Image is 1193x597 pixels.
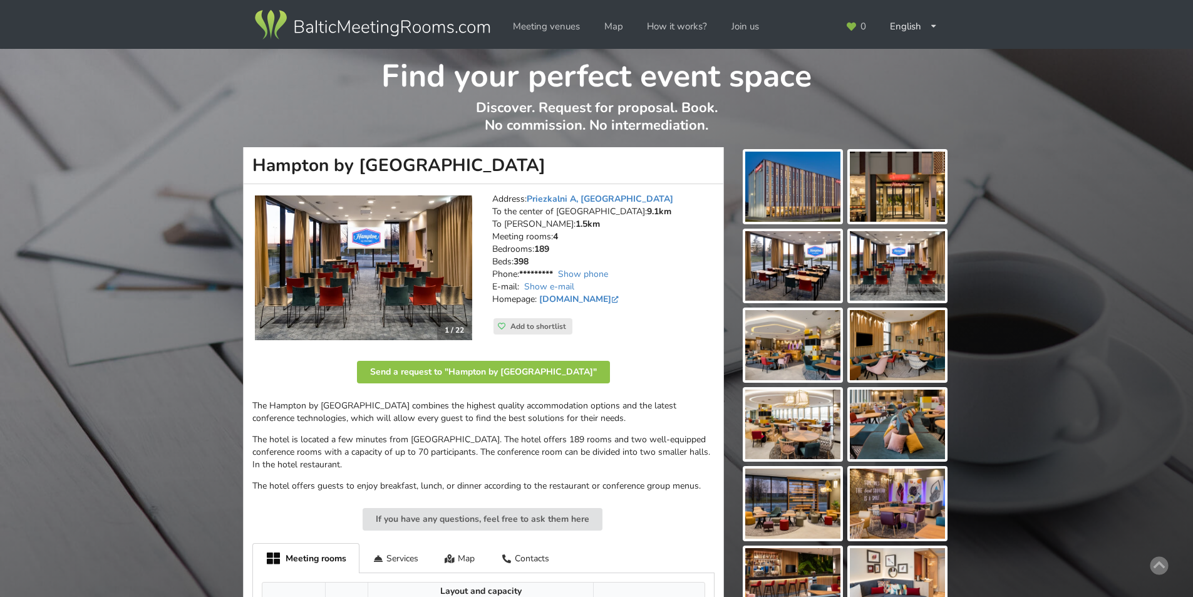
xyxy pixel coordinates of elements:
[514,256,529,267] strong: 398
[255,195,472,341] img: Hotel | Marupe Municipality | Hampton by Hilton Riga Airport
[359,543,431,573] div: Services
[576,218,600,230] strong: 1.5km
[431,543,488,573] div: Map
[596,14,632,39] a: Map
[647,205,671,217] strong: 9.1km
[745,469,840,539] img: Hampton by Hilton Riga Airport | Marupe Municipality | Event place - gallery picture
[539,293,621,305] a: [DOMAIN_NAME]
[850,469,945,539] img: Hampton by Hilton Riga Airport | Marupe Municipality | Event place - gallery picture
[850,390,945,460] img: Hampton by Hilton Riga Airport | Marupe Municipality | Event place - gallery picture
[723,14,768,39] a: Join us
[850,231,945,301] img: Hampton by Hilton Riga Airport | Marupe Municipality | Event place - gallery picture
[492,193,715,318] address: Address: To the center of [GEOGRAPHIC_DATA]: To [PERSON_NAME]: Meeting rooms: Bedrooms: Beds: Pho...
[881,14,946,39] div: English
[488,543,562,573] div: Contacts
[745,152,840,222] img: Hampton by Hilton Riga Airport | Marupe Municipality | Event place - gallery picture
[850,310,945,380] img: Hampton by Hilton Riga Airport | Marupe Municipality | Event place - gallery picture
[524,281,574,293] a: Show e-mail
[252,400,715,425] p: The Hampton by [GEOGRAPHIC_DATA] combines the highest quality accommodation options and the lates...
[860,22,866,31] span: 0
[363,508,602,531] button: If you have any questions, feel free to ask them here
[244,49,949,96] h1: Find your perfect event space
[745,310,840,380] img: Hampton by Hilton Riga Airport | Marupe Municipality | Event place - gallery picture
[745,390,840,460] img: Hampton by Hilton Riga Airport | Marupe Municipality | Event place - gallery picture
[510,321,566,331] span: Add to shortlist
[437,321,472,340] div: 1 / 22
[553,231,558,242] strong: 4
[243,147,724,184] h1: Hampton by [GEOGRAPHIC_DATA]
[745,231,840,301] img: Hampton by Hilton Riga Airport | Marupe Municipality | Event place - gallery picture
[850,152,945,222] img: Hampton by Hilton Riga Airport | Marupe Municipality | Event place - gallery picture
[244,99,949,147] p: Discover. Request for proposal. Book. No commission. No intermediation.
[252,8,492,43] img: Baltic Meeting Rooms
[638,14,716,39] a: How it works?
[504,14,589,39] a: Meeting venues
[252,543,359,573] div: Meeting rooms
[558,268,608,280] a: Show phone
[252,480,715,492] p: The hotel offers guests to enjoy breakfast, lunch, or dinner according to the restaurant or confe...
[357,361,610,383] button: Send a request to "Hampton by [GEOGRAPHIC_DATA]"
[255,195,472,341] a: Hotel | Marupe Municipality | Hampton by Hilton Riga Airport 1 / 22
[252,433,715,471] p: The hotel is located a few minutes from [GEOGRAPHIC_DATA]. The hotel offers 189 rooms and two wel...
[534,243,549,255] strong: 189
[527,193,673,205] a: Priezkalni A, [GEOGRAPHIC_DATA]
